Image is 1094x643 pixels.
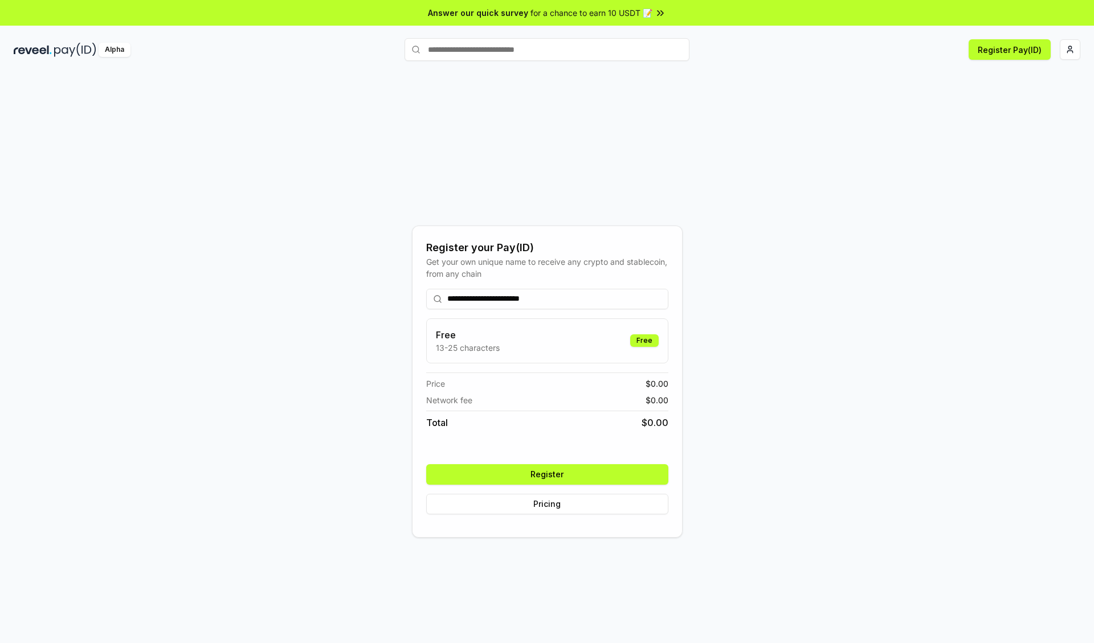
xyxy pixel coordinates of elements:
[630,334,659,347] div: Free
[426,378,445,390] span: Price
[646,378,668,390] span: $ 0.00
[426,416,448,429] span: Total
[642,416,668,429] span: $ 0.00
[428,7,528,19] span: Answer our quick survey
[426,256,668,280] div: Get your own unique name to receive any crypto and stablecoin, from any chain
[54,43,96,57] img: pay_id
[436,328,500,342] h3: Free
[436,342,500,354] p: 13-25 characters
[99,43,130,57] div: Alpha
[426,494,668,514] button: Pricing
[646,394,668,406] span: $ 0.00
[14,43,52,57] img: reveel_dark
[426,464,668,485] button: Register
[530,7,652,19] span: for a chance to earn 10 USDT 📝
[969,39,1051,60] button: Register Pay(ID)
[426,394,472,406] span: Network fee
[426,240,668,256] div: Register your Pay(ID)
